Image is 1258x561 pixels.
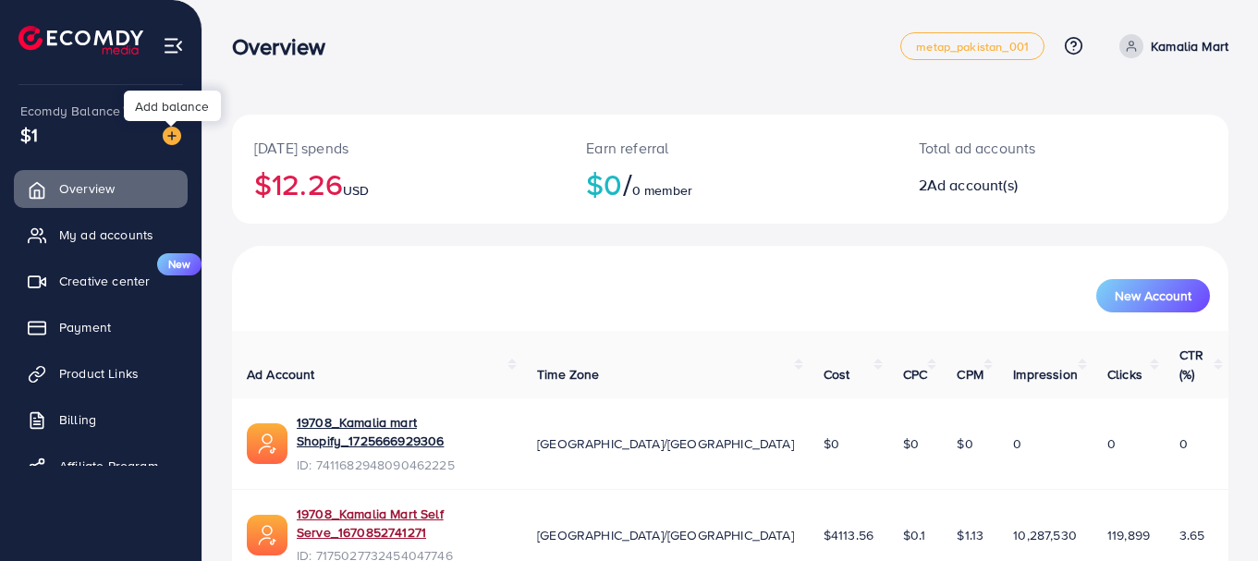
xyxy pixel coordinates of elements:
span: [GEOGRAPHIC_DATA]/[GEOGRAPHIC_DATA] [537,526,794,544]
span: metap_pakistan_001 [916,41,1029,53]
img: image [163,127,181,145]
span: Affiliate Program [59,457,158,475]
span: Cost [824,365,850,384]
span: Billing [59,410,96,429]
p: Total ad accounts [919,137,1124,159]
span: Clicks [1107,365,1142,384]
span: / [623,163,632,205]
a: Payment [14,309,188,346]
a: Billing [14,401,188,438]
h2: 2 [919,177,1124,194]
span: 0 member [632,181,692,200]
button: New Account [1096,279,1210,312]
span: 0 [1107,434,1116,453]
a: Affiliate Program [14,447,188,484]
iframe: Chat [1179,478,1244,547]
a: Creative centerNew [14,262,188,299]
span: 0 [1179,434,1188,453]
a: Product Links [14,355,188,392]
span: $4113.56 [824,526,873,544]
span: Ecomdy Balance [20,102,120,120]
span: Ad Account [247,365,315,384]
span: New Account [1115,289,1191,302]
span: CPM [957,365,983,384]
span: $0 [903,434,919,453]
a: 19708_Kamalia Mart Self Serve_1670852741271 [297,505,507,543]
span: 119,899 [1107,526,1150,544]
span: Ad account(s) [927,175,1018,195]
p: Kamalia Mart [1151,35,1228,57]
a: My ad accounts [14,216,188,253]
a: Kamalia Mart [1112,34,1228,58]
span: ID: 7411682948090462225 [297,456,507,474]
span: CPC [903,365,927,384]
span: CTR (%) [1179,346,1203,383]
span: $0.1 [903,526,926,544]
p: [DATE] spends [254,137,542,159]
img: ic-ads-acc.e4c84228.svg [247,423,287,464]
div: Add balance [124,91,221,121]
h2: $0 [586,166,873,201]
span: 10,287,530 [1013,526,1077,544]
a: metap_pakistan_001 [900,32,1044,60]
span: Impression [1013,365,1078,384]
span: $0 [957,434,972,453]
span: Time Zone [537,365,599,384]
p: Earn referral [586,137,873,159]
span: Overview [59,179,115,198]
span: $1.13 [957,526,983,544]
a: Overview [14,170,188,207]
h2: $12.26 [254,166,542,201]
img: menu [163,35,184,56]
span: Payment [59,318,111,336]
span: USD [343,181,369,200]
span: $1 [20,121,38,148]
a: 19708_Kamalia mart Shopify_1725666929306 [297,413,507,451]
span: New [157,253,202,275]
img: logo [18,26,143,55]
span: 0 [1013,434,1021,453]
span: My ad accounts [59,226,153,244]
img: ic-ads-acc.e4c84228.svg [247,515,287,555]
span: Product Links [59,364,139,383]
h3: Overview [232,33,340,60]
span: $0 [824,434,839,453]
span: [GEOGRAPHIC_DATA]/[GEOGRAPHIC_DATA] [537,434,794,453]
span: Creative center [59,272,150,290]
